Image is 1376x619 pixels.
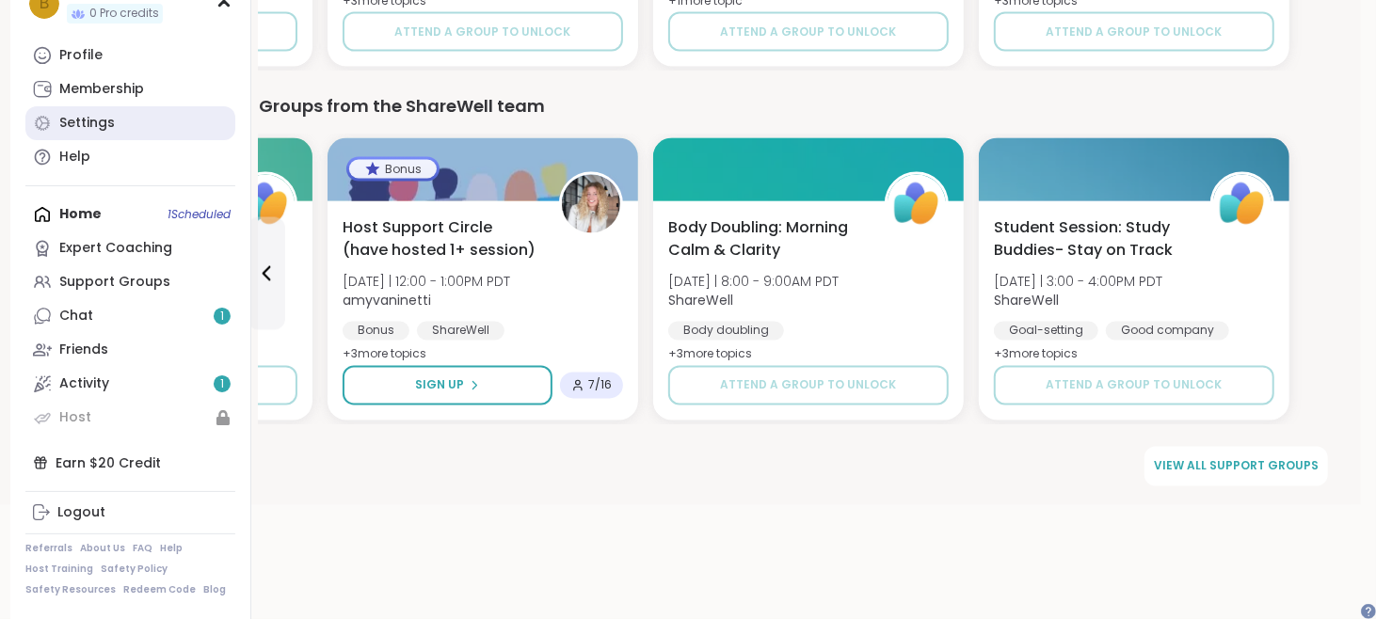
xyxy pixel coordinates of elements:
[1047,24,1223,40] span: Attend a group to unlock
[888,175,946,233] img: ShareWell
[668,322,784,341] div: Body doubling
[25,140,235,174] a: Help
[994,292,1059,310] b: ShareWell
[25,563,93,576] a: Host Training
[25,542,72,555] a: Referrals
[994,366,1274,405] button: Attend a group to unlock
[25,231,235,265] a: Expert Coaching
[59,46,103,65] div: Profile
[668,292,733,310] b: ShareWell
[25,496,235,530] a: Logout
[80,542,125,555] a: About Us
[59,148,90,167] div: Help
[343,273,510,292] span: [DATE] | 12:00 - 1:00PM PDT
[59,80,144,99] div: Membership
[562,175,620,233] img: amyvaninetti
[721,377,897,394] span: Attend a group to unlock
[25,583,116,596] a: Safety Resources
[25,106,235,140] a: Settings
[395,24,571,40] span: Attend a group to unlock
[59,239,172,258] div: Expert Coaching
[668,216,864,262] span: Body Doubling: Morning Calm & Clarity
[25,39,235,72] a: Profile
[259,93,1328,119] div: Groups from the ShareWell team
[59,114,115,133] div: Settings
[416,377,465,394] span: Sign Up
[1213,175,1272,233] img: ShareWell
[123,583,196,596] a: Redeem Code
[1047,377,1223,394] span: Attend a group to unlock
[343,322,409,341] div: Bonus
[220,309,224,325] span: 1
[59,307,93,325] div: Chat
[59,273,170,292] div: Support Groups
[25,72,235,106] a: Membership
[89,6,159,22] span: 0 Pro credits
[994,273,1162,292] span: [DATE] | 3:00 - 4:00PM PDT
[25,401,235,435] a: Host
[668,12,949,52] button: Attend a group to unlock
[101,563,168,576] a: Safety Policy
[25,265,235,299] a: Support Groups
[220,376,224,392] span: 1
[668,366,949,405] button: Attend a group to unlock
[343,12,623,52] button: Attend a group to unlock
[343,366,552,405] button: Sign Up
[994,12,1274,52] button: Attend a group to unlock
[25,333,235,367] a: Friends
[25,299,235,333] a: Chat1
[994,322,1098,341] div: Goal-setting
[25,367,235,401] a: Activity1
[59,374,109,393] div: Activity
[588,378,612,393] span: 7 / 16
[343,292,431,310] b: amyvaninetti
[417,322,504,341] div: ShareWell
[203,583,226,596] a: Blog
[160,542,183,555] a: Help
[236,175,295,233] img: ShareWell
[133,542,152,555] a: FAQ
[59,341,108,359] div: Friends
[721,24,897,40] span: Attend a group to unlock
[25,446,235,480] div: Earn $20 Credit
[994,216,1190,262] span: Student Session: Study Buddies- Stay on Track
[1106,322,1229,341] div: Good company
[668,273,839,292] span: [DATE] | 8:00 - 9:00AM PDT
[1361,604,1376,619] iframe: Spotlight
[57,503,105,522] div: Logout
[59,408,91,427] div: Host
[1144,447,1328,486] a: View all support groups
[343,216,538,262] span: Host Support Circle (have hosted 1+ session)
[1154,458,1319,475] span: View all support groups
[349,160,437,179] div: Bonus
